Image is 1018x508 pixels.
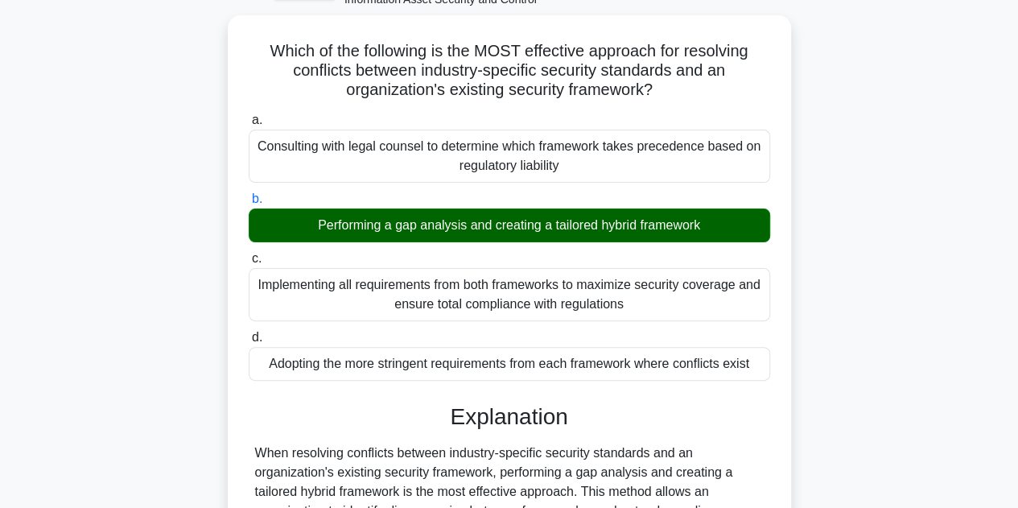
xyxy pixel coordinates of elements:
[258,403,760,431] h3: Explanation
[252,192,262,205] span: b.
[252,113,262,126] span: a.
[247,41,772,101] h5: Which of the following is the MOST effective approach for resolving conflicts between industry-sp...
[249,268,770,321] div: Implementing all requirements from both frameworks to maximize security coverage and ensure total...
[249,209,770,242] div: Performing a gap analysis and creating a tailored hybrid framework
[249,347,770,381] div: Adopting the more stringent requirements from each framework where conflicts exist
[252,251,262,265] span: c.
[252,330,262,344] span: d.
[249,130,770,183] div: Consulting with legal counsel to determine which framework takes precedence based on regulatory l...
